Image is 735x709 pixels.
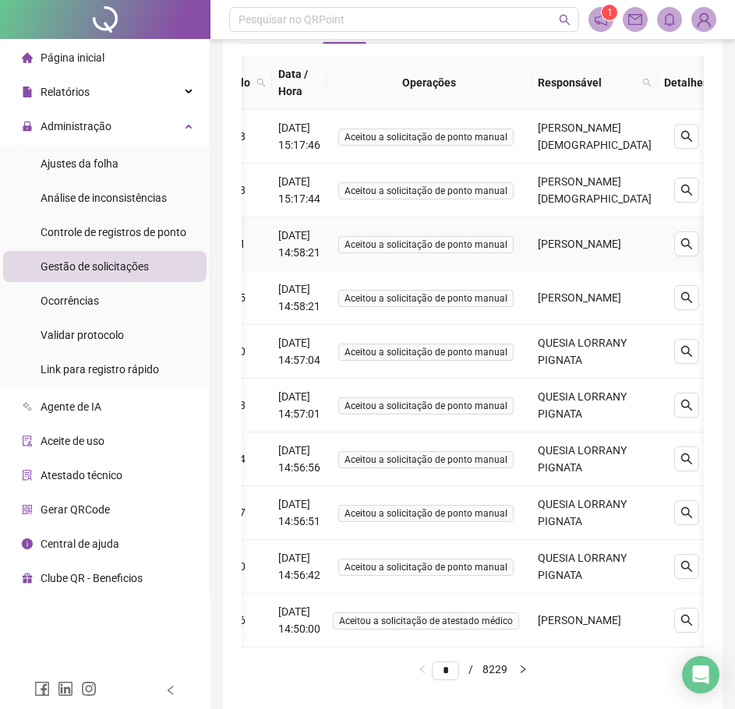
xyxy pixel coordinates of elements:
span: solution [22,470,33,481]
span: Aceitou a solicitação de ponto manual [338,290,514,307]
span: search [680,506,693,519]
sup: 1 [602,5,617,20]
td: [DATE] 14:57:04 [272,325,327,379]
span: Responsável [538,74,636,91]
span: left [418,665,427,674]
td: QUESIA LORRANY PIGNATA [532,432,658,486]
span: / [468,663,473,675]
span: Validar protocolo [41,329,124,341]
div: Open Intercom Messenger [682,656,719,693]
span: Agente de IA [41,400,101,413]
span: Aceitou a solicitação de ponto manual [338,505,514,522]
span: Controle de registros de ponto [41,226,186,238]
span: gift [22,573,33,584]
span: Relatórios [41,86,90,98]
span: search [642,78,652,87]
td: [DATE] 14:58:21 [272,271,327,325]
span: Aceitou a solicitação de atestado médico [333,612,519,630]
td: [PERSON_NAME][DEMOGRAPHIC_DATA] [532,164,658,217]
span: right [518,665,528,674]
span: audit [22,436,33,446]
td: [DATE] 14:56:42 [272,540,327,594]
span: search [680,453,693,465]
td: [DATE] 14:58:21 [272,217,327,271]
th: Detalhes [658,56,715,110]
button: right [514,660,532,679]
span: Aceitou a solicitação de ponto manual [338,182,514,199]
span: Página inicial [41,51,104,64]
span: Gestão de solicitações [41,260,149,273]
span: search [680,238,693,250]
span: Aceite de uso [41,435,104,447]
span: Aceitou a solicitação de ponto manual [338,559,514,576]
td: [PERSON_NAME] [532,271,658,325]
th: Data / Hora [272,56,327,110]
span: facebook [34,681,50,697]
span: search [680,614,693,626]
span: mail [628,12,642,26]
th: Operações [327,56,532,110]
span: search [680,560,693,573]
td: [DATE] 14:56:56 [272,432,327,486]
td: [DATE] 15:17:46 [272,110,327,164]
span: lock [22,121,33,132]
span: Aceitou a solicitação de ponto manual [338,344,514,361]
span: Link para registro rápido [41,363,159,376]
span: left [165,685,176,696]
span: Aceitou a solicitação de ponto manual [338,397,514,414]
span: Central de ajuda [41,538,119,550]
td: QUESIA LORRANY PIGNATA [532,379,658,432]
span: Clube QR - Beneficios [41,572,143,584]
li: 1/8229 [432,660,507,679]
span: search [680,184,693,196]
span: Gerar QRCode [41,503,110,516]
td: [DATE] 14:57:01 [272,379,327,432]
td: [PERSON_NAME] [532,217,658,271]
li: Página anterior [413,660,432,679]
span: Ocorrências [41,295,99,307]
td: QUESIA LORRANY PIGNATA [532,540,658,594]
span: Atestado técnico [41,469,122,481]
span: qrcode [22,504,33,515]
span: bell [663,12,677,26]
td: [PERSON_NAME][DEMOGRAPHIC_DATA] [532,110,658,164]
span: search [559,14,571,26]
img: 77055 [692,8,716,31]
span: search [256,78,266,87]
span: Aceitou a solicitação de ponto manual [338,129,514,146]
span: 1 [607,7,613,18]
td: [DATE] 15:17:44 [272,164,327,217]
span: search [680,399,693,411]
span: search [253,71,269,94]
span: search [680,345,693,358]
span: search [680,291,693,304]
span: search [680,130,693,143]
span: Administração [41,120,111,132]
span: Aceitou a solicitação de ponto manual [338,236,514,253]
td: [PERSON_NAME] [532,594,658,647]
li: Próxima página [514,660,532,679]
span: Ajustes da folha [41,157,118,170]
td: [DATE] 14:56:51 [272,486,327,540]
button: left [413,660,432,679]
span: info-circle [22,538,33,549]
span: search [639,71,655,94]
span: Análise de inconsistências [41,192,167,204]
td: [DATE] 14:50:00 [272,594,327,647]
span: notification [594,12,608,26]
span: Aceitou a solicitação de ponto manual [338,451,514,468]
td: QUESIA LORRANY PIGNATA [532,486,658,540]
td: QUESIA LORRANY PIGNATA [532,325,658,379]
span: home [22,52,33,63]
span: linkedin [58,681,73,697]
span: file [22,86,33,97]
span: instagram [81,681,97,697]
